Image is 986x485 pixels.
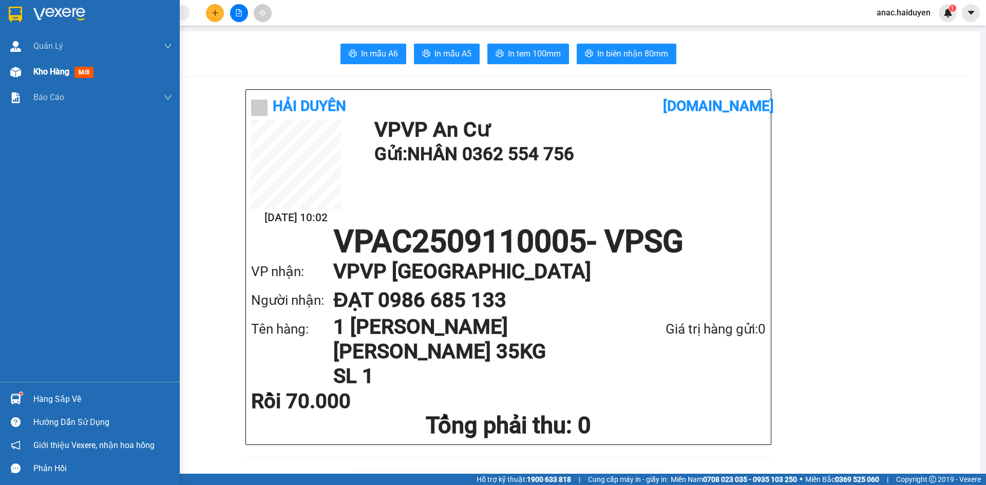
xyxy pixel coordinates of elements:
[88,10,112,21] span: Nhận:
[333,257,745,286] h1: VP VP [GEOGRAPHIC_DATA]
[835,475,879,483] strong: 0369 525 060
[422,49,430,59] span: printer
[962,4,980,22] button: caret-down
[10,92,21,103] img: solution-icon
[11,463,21,473] span: message
[333,286,745,315] h1: ĐẠT 0986 685 133
[88,9,192,33] div: VP [GEOGRAPHIC_DATA]
[414,44,480,64] button: printerIn mẫu A5
[805,474,879,485] span: Miền Bắc
[703,475,797,483] strong: 0708 023 035 - 0935 103 250
[374,120,761,140] h1: VP VP An Cư
[212,9,219,16] span: plus
[251,319,333,340] div: Tên hàng:
[88,33,192,46] div: ĐẠT
[671,474,797,485] span: Miền Nam
[887,474,888,485] span: |
[251,209,341,226] h2: [DATE] 10:02
[74,67,93,78] span: mới
[254,4,272,22] button: aim
[33,40,63,52] span: Quản Lý
[251,290,333,311] div: Người nhận:
[588,474,668,485] span: Cung cấp máy in - giấy in:
[273,98,346,114] b: Hải Duyên
[951,5,954,12] span: 1
[585,49,593,59] span: printer
[251,226,766,257] h1: VPAC2509110005 - VPSG
[164,93,172,102] span: down
[164,42,172,50] span: down
[508,47,561,60] span: In tem 100mm
[230,4,248,22] button: file-add
[33,67,69,76] span: Kho hàng
[611,319,766,340] div: Giá trị hàng gửi: 0
[434,47,471,60] span: In mẫu A5
[206,4,224,22] button: plus
[251,391,421,412] div: Rồi 70.000
[8,66,82,79] div: 70.000
[8,67,25,78] span: Rồi :
[527,475,571,483] strong: 1900 633 818
[597,47,668,60] span: In biên nhận 80mm
[33,392,172,407] div: Hàng sắp về
[33,415,172,430] div: Hướng dẫn sử dụng
[349,49,357,59] span: printer
[9,33,81,48] div: 0362554756
[10,67,21,77] img: warehouse-icon
[259,9,266,16] span: aim
[929,476,936,483] span: copyright
[868,6,939,19] span: anac.haiduyen
[949,5,956,12] sup: 1
[361,47,398,60] span: In mẫu A6
[966,8,976,17] span: caret-down
[11,440,21,450] span: notification
[943,8,953,17] img: icon-new-feature
[235,9,242,16] span: file-add
[10,394,21,404] img: warehouse-icon
[577,44,676,64] button: printerIn biên nhận 80mm
[251,412,766,439] h1: Tổng phải thu: 0
[33,91,64,104] span: Báo cáo
[9,10,25,21] span: Gửi:
[20,392,23,395] sup: 1
[88,46,192,60] div: 0986685133
[9,9,81,21] div: VP An Cư
[663,98,774,114] b: [DOMAIN_NAME]
[9,7,22,22] img: logo-vxr
[487,44,569,64] button: printerIn tem 100mm
[374,140,761,168] h1: Gửi: NHÂN 0362 554 756
[800,477,803,481] span: ⚪️
[477,474,571,485] span: Hỗ trợ kỹ thuật:
[9,21,81,33] div: NHÂN
[251,261,333,282] div: VP nhận:
[11,417,21,427] span: question-circle
[33,461,172,476] div: Phản hồi
[333,364,611,389] h1: SL 1
[33,439,155,452] span: Giới thiệu Vexere, nhận hoa hồng
[10,41,21,52] img: warehouse-icon
[579,474,580,485] span: |
[333,315,611,364] h1: 1 [PERSON_NAME] [PERSON_NAME] 35KG
[496,49,504,59] span: printer
[340,44,406,64] button: printerIn mẫu A6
